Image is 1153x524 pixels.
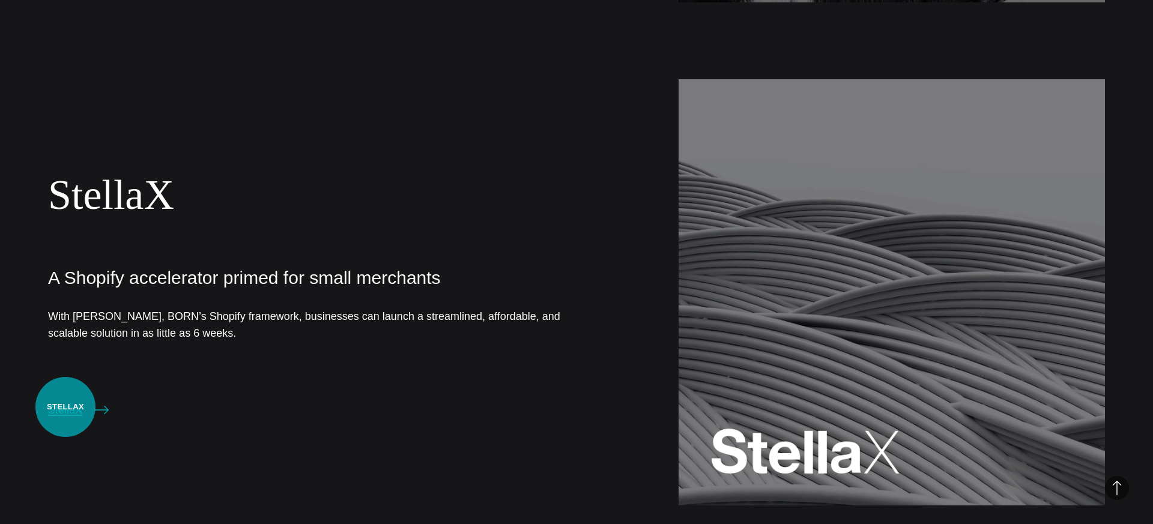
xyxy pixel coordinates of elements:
[48,268,564,289] p: A Shopify accelerator primed for small merchants
[48,402,109,418] a: StellaX
[1105,476,1129,500] button: Back to Top
[48,172,174,218] a: StellaX
[48,308,564,342] p: With [PERSON_NAME], BORN’s Shopify framework, businesses can launch a streamlined, affordable, an...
